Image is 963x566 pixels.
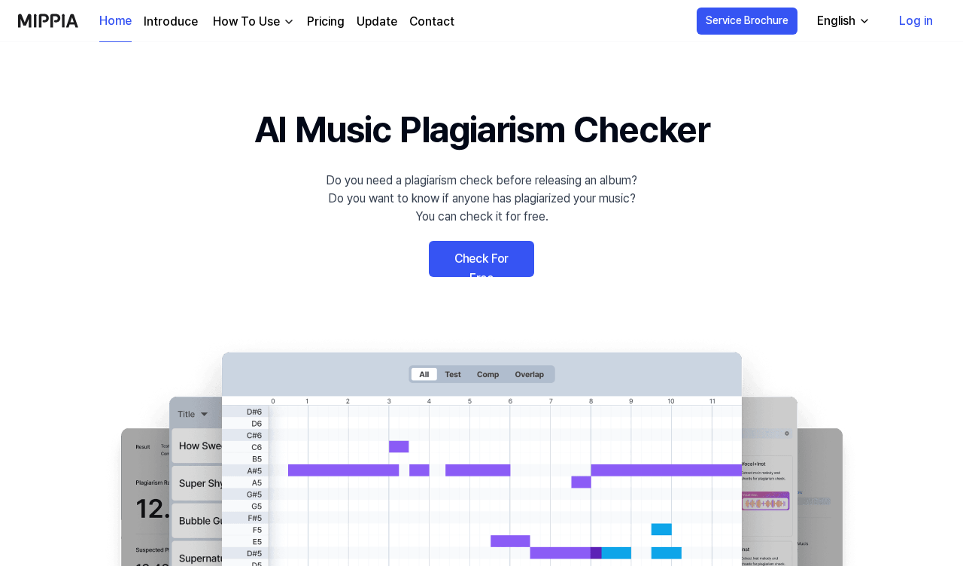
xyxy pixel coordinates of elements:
[357,13,397,31] a: Update
[814,12,858,30] div: English
[210,13,283,31] div: How To Use
[210,13,295,31] button: How To Use
[805,6,879,36] button: English
[99,1,132,42] a: Home
[429,241,534,277] a: Check For Free
[409,13,454,31] a: Contact
[307,13,345,31] a: Pricing
[326,172,637,226] div: Do you need a plagiarism check before releasing an album? Do you want to know if anyone has plagi...
[283,16,295,28] img: down
[697,8,797,35] button: Service Brochure
[144,13,198,31] a: Introduce
[254,102,709,157] h1: AI Music Plagiarism Checker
